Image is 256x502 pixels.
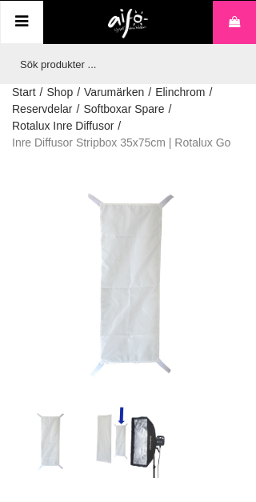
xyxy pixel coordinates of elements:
a: Shop [46,84,73,101]
a: Softboxar Spare [83,101,164,118]
span: / [118,118,121,135]
a: Elinchrom [155,84,205,101]
input: Sök produkter ... [12,44,236,84]
img: Elinchrom Inner Diffuser Stripbox 35x75cm | Rotalux Go [14,406,86,479]
span: / [169,101,172,118]
a: Reservdelar [12,101,72,118]
span: Inre Diffusor Stripbox 35x75cm | Rotalux Go [12,135,230,151]
a: Varumärken [84,84,144,101]
a: Rotalux Inre Diffusor [12,118,114,135]
span: / [77,84,80,101]
span: / [40,84,43,101]
img: Inner diffuser Rotalux Go Stripbox [93,406,166,479]
span: / [76,101,79,118]
span: / [209,84,212,101]
img: logo.png [108,9,149,39]
a: Start [12,84,36,101]
span: / [148,84,151,101]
